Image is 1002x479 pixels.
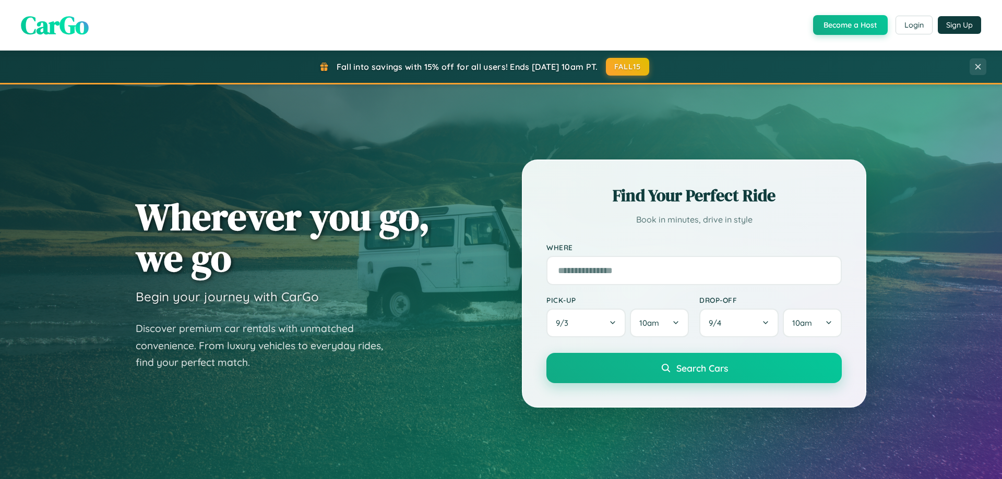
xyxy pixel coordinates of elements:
[938,16,981,34] button: Sign Up
[813,15,888,35] button: Become a Host
[337,62,598,72] span: Fall into savings with 15% off for all users! Ends [DATE] 10am PT.
[699,296,842,304] label: Drop-off
[792,318,812,328] span: 10am
[783,309,842,337] button: 10am
[546,309,626,337] button: 9/3
[546,212,842,227] p: Book in minutes, drive in style
[546,353,842,383] button: Search Cars
[546,296,689,304] label: Pick-up
[630,309,689,337] button: 10am
[546,243,842,252] label: Where
[556,318,574,328] span: 9 / 3
[136,196,430,278] h1: Wherever you go, we go
[136,320,397,371] p: Discover premium car rentals with unmatched convenience. From luxury vehicles to everyday rides, ...
[676,362,728,374] span: Search Cars
[21,8,89,42] span: CarGo
[639,318,659,328] span: 10am
[546,184,842,207] h2: Find Your Perfect Ride
[606,58,650,76] button: FALL15
[709,318,726,328] span: 9 / 4
[136,289,319,304] h3: Begin your journey with CarGo
[896,16,933,34] button: Login
[699,309,779,337] button: 9/4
